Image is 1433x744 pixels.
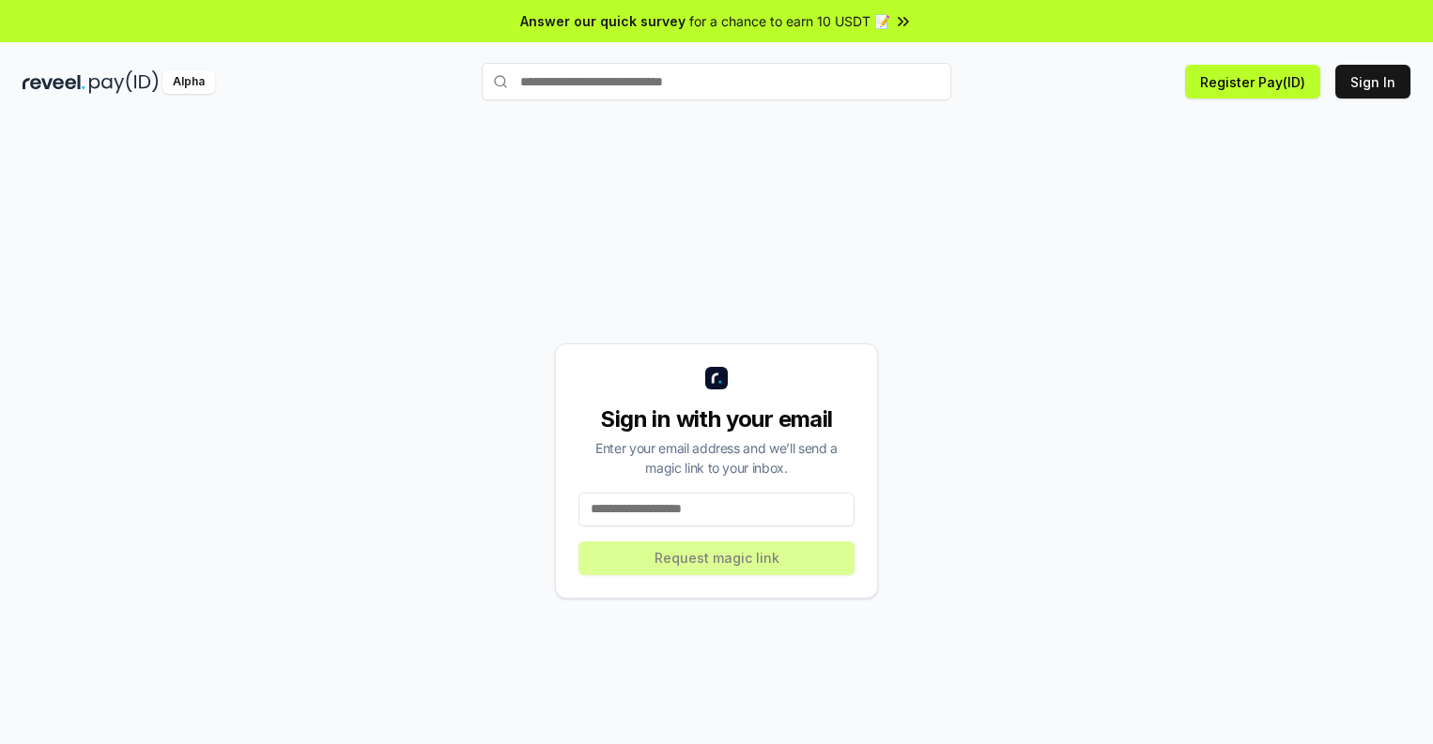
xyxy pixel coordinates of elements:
div: Enter your email address and we’ll send a magic link to your inbox. [578,438,855,478]
button: Register Pay(ID) [1185,65,1320,99]
button: Sign In [1335,65,1410,99]
img: reveel_dark [23,70,85,94]
span: Answer our quick survey [520,11,686,31]
div: Sign in with your email [578,404,855,434]
div: Alpha [162,70,215,94]
img: logo_small [705,367,728,389]
span: for a chance to earn 10 USDT 📝 [689,11,890,31]
img: pay_id [89,70,159,94]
